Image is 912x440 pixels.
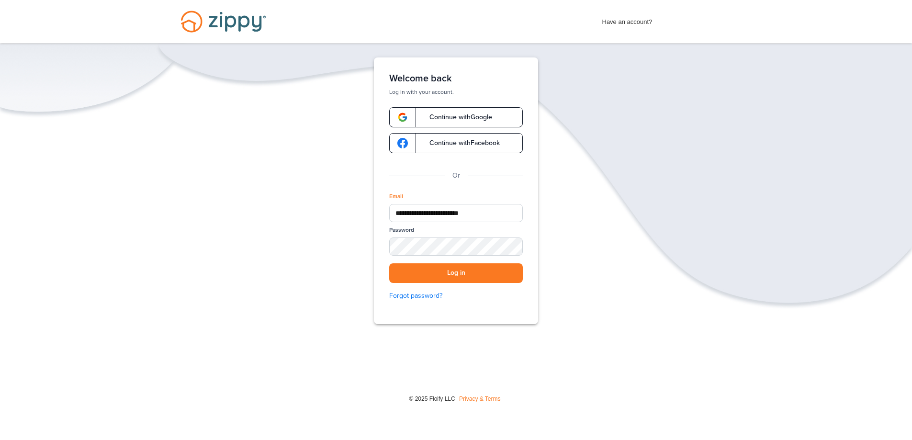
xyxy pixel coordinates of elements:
span: Continue with Google [420,114,492,121]
a: google-logoContinue withFacebook [389,133,523,153]
label: Password [389,226,414,234]
span: © 2025 Floify LLC [409,395,455,402]
label: Email [389,192,403,201]
input: Email [389,204,523,222]
p: Log in with your account. [389,88,523,96]
span: Continue with Facebook [420,140,500,147]
input: Password [389,237,523,256]
img: google-logo [397,112,408,123]
span: Have an account? [602,12,653,27]
a: Privacy & Terms [459,395,500,402]
a: Forgot password? [389,291,523,301]
p: Or [452,170,460,181]
button: Log in [389,263,523,283]
a: google-logoContinue withGoogle [389,107,523,127]
h1: Welcome back [389,73,523,84]
img: google-logo [397,138,408,148]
